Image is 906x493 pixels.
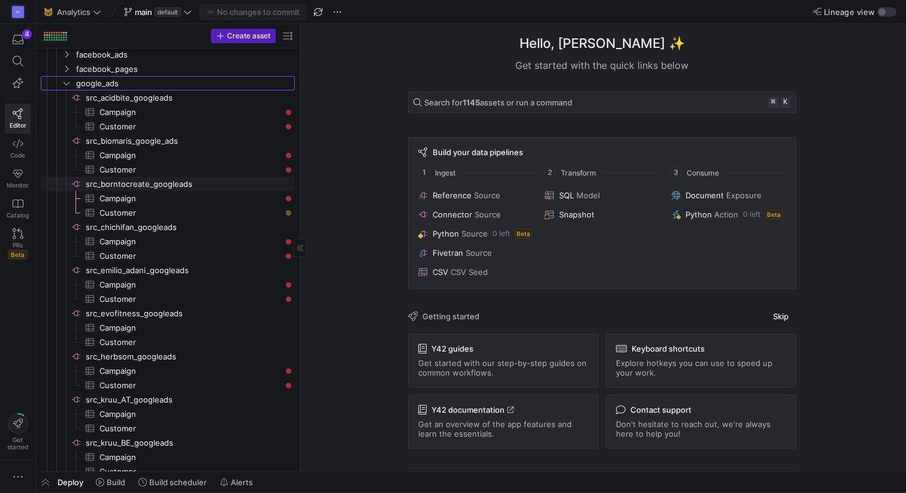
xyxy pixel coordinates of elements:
h1: Hello, [PERSON_NAME] ✨ [520,34,685,53]
span: src_evofitness_googleads​​​​​​​​ [86,307,293,320]
div: Press SPACE to select this row. [41,90,295,105]
span: Search for assets or run a command [424,98,572,107]
span: Beta [8,250,28,259]
strong: 1145 [463,98,480,107]
div: AV [12,6,24,18]
button: Alerts [215,472,258,492]
span: Exposure [726,190,762,200]
div: Press SPACE to select this row. [41,320,295,335]
a: src_kruu_AT_googleads​​​​​​​​ [41,392,295,407]
button: Build [90,472,131,492]
span: Getting started [422,311,479,321]
div: Press SPACE to select this row. [41,191,295,205]
div: Press SPACE to select this row. [41,47,295,62]
span: Beta [515,229,532,238]
span: src_chichifan_googleads​​​​​​​​ [86,220,293,234]
a: src_emilio_adani_googleads​​​​​​​​ [41,263,295,277]
div: Get started with the quick links below [408,58,796,72]
span: Customer​​​​​​​​​ [99,206,281,220]
span: Customer​​​​​​​​​ [99,120,281,134]
div: Press SPACE to select this row. [41,249,295,263]
a: Customer​​​​​​​​​ [41,119,295,134]
div: Press SPACE to select this row. [41,435,295,450]
span: Customer​​​​​​​​​ [99,422,281,435]
span: Campaign​​​​​​​​​ [99,321,281,335]
a: Customer​​​​​​​​​ [41,464,295,479]
span: Customer​​​​​​​​​ [99,163,281,177]
span: 0 left [743,210,760,219]
a: Campaign​​​​​​​​​ [41,234,295,249]
button: Snapshot [542,207,662,222]
span: src_emilio_adani_googleads​​​​​​​​ [86,264,293,277]
span: SQL [559,190,574,200]
a: Customer​​​​​​​​​ [41,335,295,349]
a: Campaign​​​​​​​​​ [41,364,295,378]
span: default [155,7,181,17]
a: Catalog [5,193,31,223]
button: 4 [5,29,31,50]
div: Press SPACE to select this row. [41,306,295,320]
button: Search for1145assets or run a command⌘k [408,92,796,113]
span: main [135,7,152,17]
span: Campaign​​​​​​​​​ [99,278,281,292]
a: src_chichifan_googleads​​​​​​​​ [41,220,295,234]
a: src_kruu_BE_googleads​​​​​​​​ [41,435,295,450]
div: Press SPACE to select this row. [41,162,295,177]
span: Source [474,190,500,200]
span: src_kruu_AT_googleads​​​​​​​​ [86,393,293,407]
div: Press SPACE to select this row. [41,134,295,148]
a: Campaign​​​​​​​​​ [41,191,295,205]
a: Monitor [5,164,31,193]
span: Connector [433,210,472,219]
button: ReferenceSource [416,188,535,202]
div: Press SPACE to select this row. [41,263,295,277]
a: src_evofitness_googleads​​​​​​​​ [41,306,295,320]
a: Customer​​​​​​​​​ [41,205,295,220]
div: Press SPACE to select this row. [41,205,295,220]
span: Analytics [57,7,90,17]
span: Customer​​​​​​​​​ [99,292,281,306]
span: facebook_pages [76,62,293,76]
span: Deploy [58,477,83,487]
div: Press SPACE to select this row. [41,349,295,364]
div: Press SPACE to select this row. [41,378,295,392]
button: PythonSource0 leftBeta [416,226,535,241]
span: Campaign​​​​​​​​​ [99,407,281,421]
span: 🐱 [44,8,52,16]
span: Model [576,190,600,200]
a: Campaign​​​​​​​​​ [41,450,295,464]
span: Beta [765,210,783,219]
div: Press SPACE to select this row. [41,220,295,234]
span: Source [466,248,492,258]
span: Python [433,229,459,238]
span: 0 left [493,229,510,238]
span: CSV Seed [451,267,488,277]
a: AV [5,2,31,22]
div: Press SPACE to select this row. [41,62,295,76]
a: Code [5,134,31,164]
span: Action [714,210,738,219]
div: Press SPACE to select this row. [41,464,295,479]
span: Code [10,152,25,159]
span: Monitor [7,182,29,189]
span: src_acidbite_googleads​​​​​​​​ [86,91,293,105]
div: Press SPACE to select this row. [41,407,295,421]
span: Customer​​​​​​​​​ [99,335,281,349]
a: Customer​​​​​​​​​ [41,249,295,263]
a: Campaign​​​​​​​​​ [41,148,295,162]
a: Customer​​​​​​​​​ [41,421,295,435]
div: Press SPACE to select this row. [41,421,295,435]
button: maindefault [121,4,195,20]
span: Build [107,477,125,487]
button: Create asset [211,29,276,43]
button: CSVCSV Seed [416,265,535,279]
span: Get an overview of the app features and learn the essentials. [418,419,588,438]
button: ConnectorSource [416,207,535,222]
span: Campaign​​​​​​​​​ [99,192,281,205]
div: Press SPACE to select this row. [41,335,295,349]
div: Press SPACE to select this row. [41,148,295,162]
div: Press SPACE to select this row. [41,119,295,134]
span: Campaign​​​​​​​​​ [99,105,281,119]
span: Catalog [7,211,29,219]
span: Python [685,210,712,219]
